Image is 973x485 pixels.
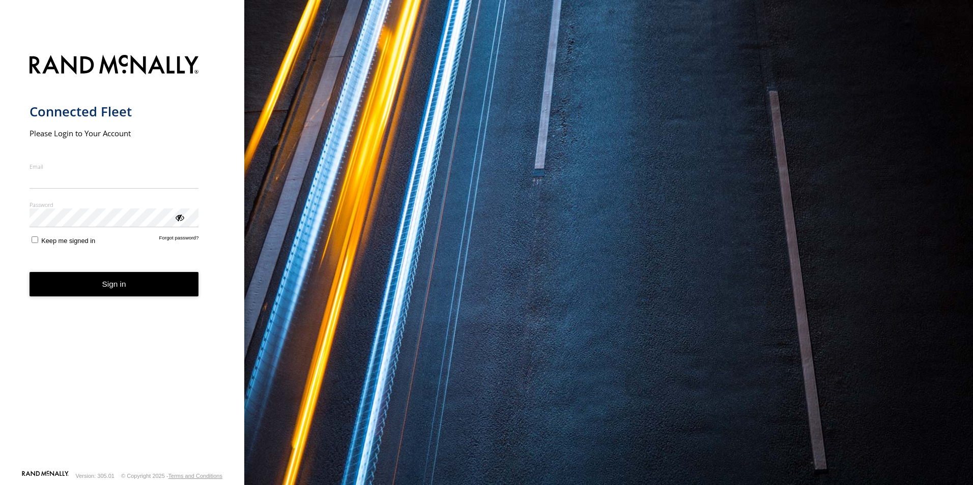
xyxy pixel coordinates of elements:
[30,53,199,79] img: Rand McNally
[30,272,199,297] button: Sign in
[30,103,199,120] h1: Connected Fleet
[159,235,199,245] a: Forgot password?
[32,236,38,243] input: Keep me signed in
[168,473,222,479] a: Terms and Conditions
[30,128,199,138] h2: Please Login to Your Account
[121,473,222,479] div: © Copyright 2025 -
[22,471,69,481] a: Visit our Website
[174,212,184,222] div: ViewPassword
[30,49,215,470] form: main
[41,237,95,245] span: Keep me signed in
[30,163,199,170] label: Email
[30,201,199,208] label: Password
[76,473,115,479] div: Version: 305.01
